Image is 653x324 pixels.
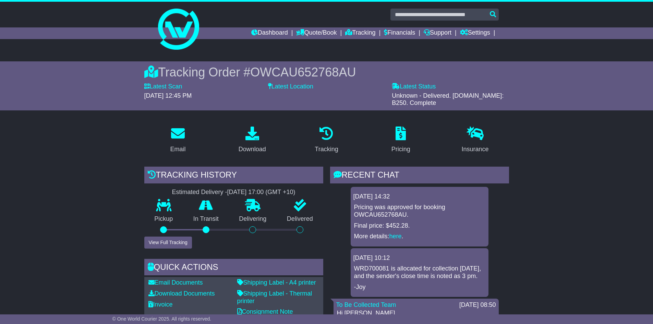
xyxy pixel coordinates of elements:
[144,83,182,91] label: Latest Scan
[144,65,509,80] div: Tracking Order #
[148,290,215,297] a: Download Documents
[144,215,183,223] p: Pickup
[387,124,415,156] a: Pricing
[354,204,485,218] p: Pricing was approved for booking OWCAU652768AU.
[183,215,229,223] p: In Transit
[144,259,323,277] div: Quick Actions
[229,215,277,223] p: Delivering
[144,237,192,249] button: View Full Tracking
[337,310,495,317] p: Hi [PERSON_NAME],
[310,124,342,156] a: Tracking
[296,27,337,39] a: Quote/Book
[268,83,313,91] label: Latest Location
[330,167,509,185] div: RECENT CHAT
[336,301,396,308] a: To Be Collected Team
[237,290,312,304] a: Shipping Label - Thermal printer
[460,27,490,39] a: Settings
[148,301,173,308] a: Invoice
[227,189,295,196] div: [DATE] 17:00 (GMT +10)
[148,279,203,286] a: Email Documents
[353,254,486,262] div: [DATE] 10:12
[459,301,496,309] div: [DATE] 08:50
[250,65,356,79] span: OWCAU652768AU
[391,145,410,154] div: Pricing
[353,193,486,201] div: [DATE] 14:32
[170,145,185,154] div: Email
[277,215,323,223] p: Delivered
[462,145,489,154] div: Insurance
[144,167,323,185] div: Tracking history
[112,316,211,322] span: © One World Courier 2025. All rights reserved.
[392,83,436,91] label: Latest Status
[166,124,190,156] a: Email
[234,124,270,156] a: Download
[354,233,485,240] p: More details: .
[315,145,338,154] div: Tracking
[424,27,451,39] a: Support
[384,27,415,39] a: Financials
[389,233,402,240] a: here
[354,265,485,280] p: WRD700081 is allocated for collection [DATE], and the sender's close time is noted as 3 pm.
[457,124,493,156] a: Insurance
[237,279,316,286] a: Shipping Label - A4 printer
[392,92,504,107] span: Unknown - Delivered. [DOMAIN_NAME]: B250. Complete
[144,189,323,196] div: Estimated Delivery -
[144,92,192,99] span: [DATE] 12:45 PM
[237,308,293,315] a: Consignment Note
[239,145,266,154] div: Download
[354,222,485,230] p: Final price: $452.28.
[251,27,288,39] a: Dashboard
[354,284,485,291] p: -Joy
[345,27,375,39] a: Tracking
